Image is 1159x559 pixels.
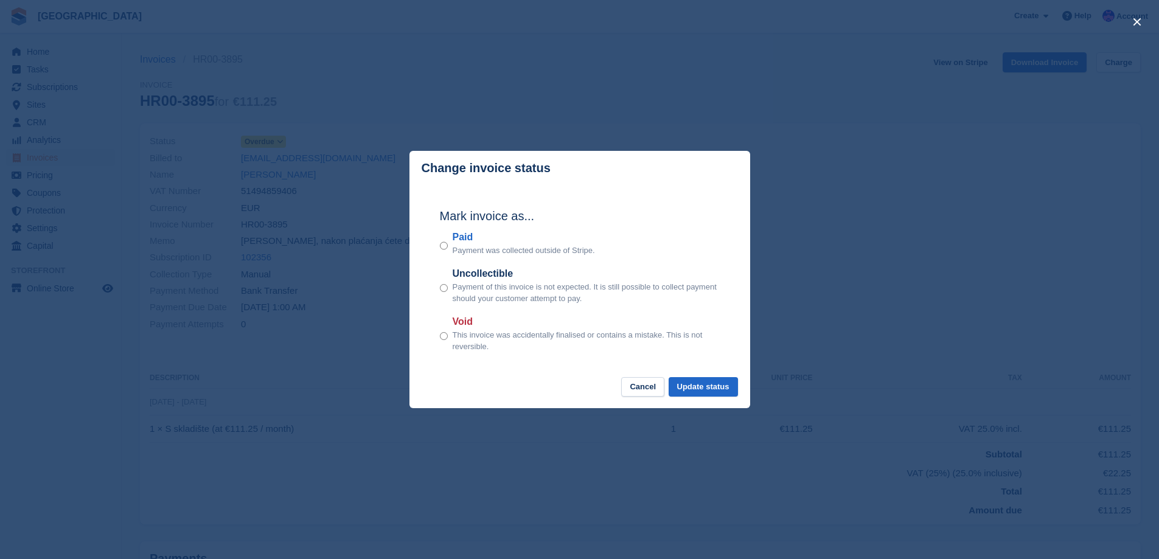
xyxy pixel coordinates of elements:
label: Paid [453,230,595,245]
p: Payment of this invoice is not expected. It is still possible to collect payment should your cust... [453,281,720,305]
label: Uncollectible [453,266,720,281]
button: Update status [669,377,738,397]
button: Cancel [621,377,664,397]
p: Change invoice status [422,161,551,175]
p: This invoice was accidentally finalised or contains a mistake. This is not reversible. [453,329,720,353]
label: Void [453,314,720,329]
h2: Mark invoice as... [440,207,720,225]
button: close [1127,12,1147,32]
p: Payment was collected outside of Stripe. [453,245,595,257]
